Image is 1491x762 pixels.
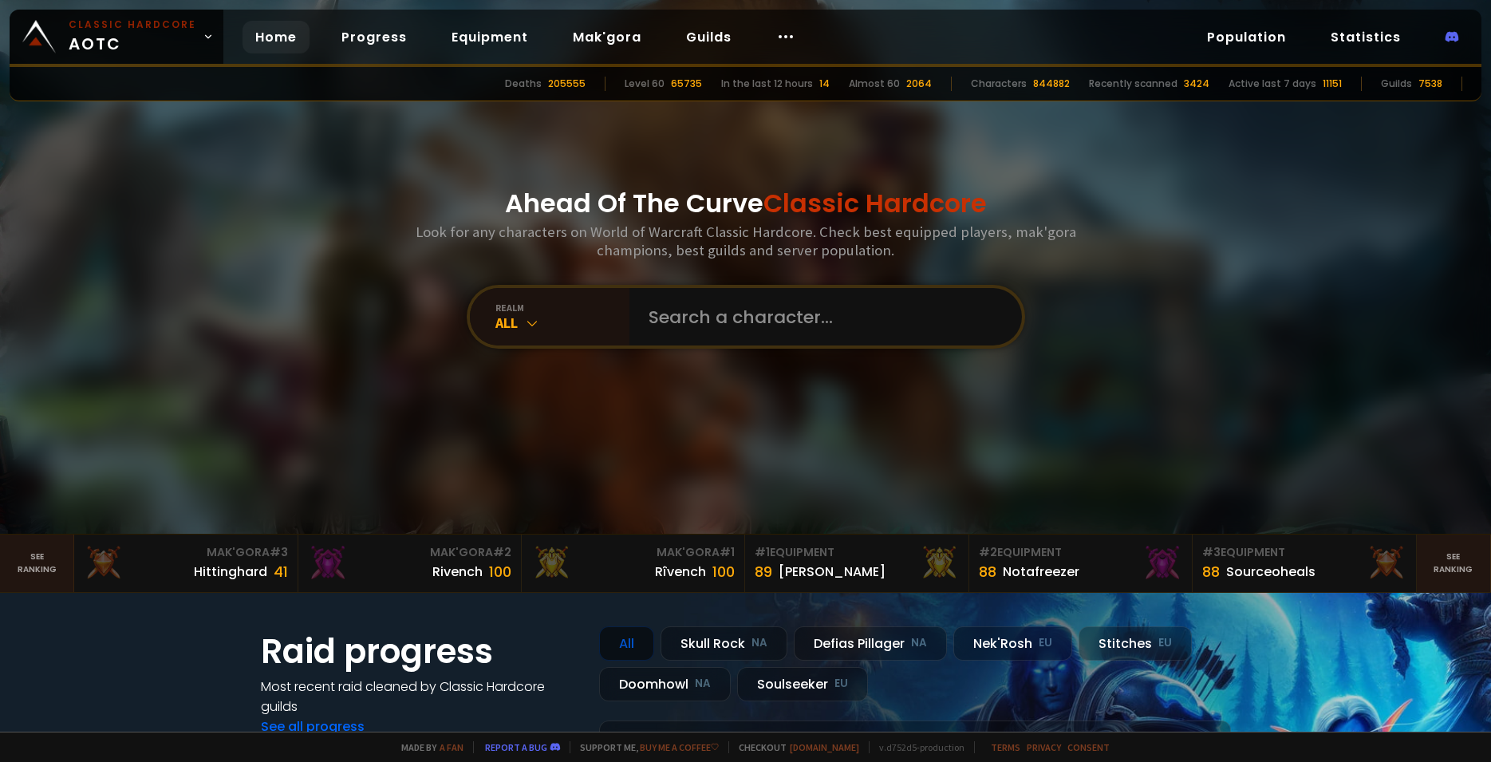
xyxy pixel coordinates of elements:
span: # 2 [493,544,511,560]
div: Rîvench [655,562,706,582]
div: Nek'Rosh [953,626,1072,661]
div: Sourceoheals [1226,562,1315,582]
div: Mak'Gora [84,544,287,561]
span: # 1 [755,544,770,560]
div: 205555 [548,77,586,91]
div: realm [495,302,629,314]
span: Checkout [728,741,859,753]
a: #2Equipment88Notafreezer [969,535,1193,592]
div: Rivench [432,562,483,582]
div: Notafreezer [1003,562,1079,582]
div: All [495,314,629,332]
div: Almost 60 [849,77,900,91]
a: Privacy [1027,741,1061,753]
a: Home [243,21,310,53]
div: Active last 7 days [1229,77,1316,91]
div: Characters [971,77,1027,91]
div: [PERSON_NAME] [779,562,886,582]
div: 41 [274,561,288,582]
div: Equipment [1202,544,1406,561]
div: 65735 [671,77,702,91]
a: Classic HardcoreAOTC [10,10,223,64]
small: EU [1158,635,1172,651]
a: a fan [440,741,463,753]
div: 3424 [1184,77,1209,91]
small: NA [751,635,767,651]
small: Classic Hardcore [69,18,196,32]
a: #3Equipment88Sourceoheals [1193,535,1416,592]
a: Buy me a coffee [640,741,719,753]
div: In the last 12 hours [721,77,813,91]
h4: Most recent raid cleaned by Classic Hardcore guilds [261,677,580,717]
div: Defias Pillager [794,626,947,661]
span: # 1 [720,544,735,560]
a: Population [1194,21,1299,53]
span: # 3 [1202,544,1221,560]
a: Seeranking [1417,535,1491,592]
div: Mak'Gora [531,544,735,561]
div: Hittinghard [194,562,267,582]
a: Mak'Gora#1Rîvench100 [522,535,745,592]
div: 11151 [1323,77,1342,91]
span: Classic Hardcore [763,185,987,221]
span: v. d752d5 - production [869,741,964,753]
h3: Look for any characters on World of Warcraft Classic Hardcore. Check best equipped players, mak'g... [409,223,1083,259]
div: 14 [819,77,830,91]
a: Mak'gora [560,21,654,53]
div: 88 [1202,561,1220,582]
a: Consent [1067,741,1110,753]
div: 88 [979,561,996,582]
div: Deaths [505,77,542,91]
div: Mak'Gora [308,544,511,561]
div: 89 [755,561,772,582]
div: Equipment [979,544,1182,561]
div: Doomhowl [599,667,731,701]
span: # 3 [270,544,288,560]
div: Level 60 [625,77,665,91]
a: [DOMAIN_NAME] [790,741,859,753]
div: Guilds [1381,77,1412,91]
a: Terms [991,741,1020,753]
a: Statistics [1318,21,1414,53]
span: AOTC [69,18,196,56]
small: EU [834,676,848,692]
a: Report a bug [485,741,547,753]
small: NA [695,676,711,692]
div: Soulseeker [737,667,868,701]
div: All [599,626,654,661]
div: Equipment [755,544,958,561]
div: Stitches [1079,626,1192,661]
div: 844882 [1033,77,1070,91]
span: Made by [392,741,463,753]
input: Search a character... [639,288,1003,345]
a: Mak'Gora#3Hittinghard41 [74,535,298,592]
div: Recently scanned [1089,77,1177,91]
a: Progress [329,21,420,53]
a: Mak'Gora#2Rivench100 [298,535,522,592]
div: 7538 [1418,77,1442,91]
div: Skull Rock [661,626,787,661]
a: Equipment [439,21,541,53]
small: EU [1039,635,1052,651]
a: Guilds [673,21,744,53]
span: # 2 [979,544,997,560]
a: #1Equipment89[PERSON_NAME] [745,535,968,592]
a: See all progress [261,717,365,736]
span: Support me, [570,741,719,753]
h1: Ahead Of The Curve [505,184,987,223]
small: NA [911,635,927,651]
div: 100 [489,561,511,582]
h1: Raid progress [261,626,580,677]
div: 100 [712,561,735,582]
div: 2064 [906,77,932,91]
